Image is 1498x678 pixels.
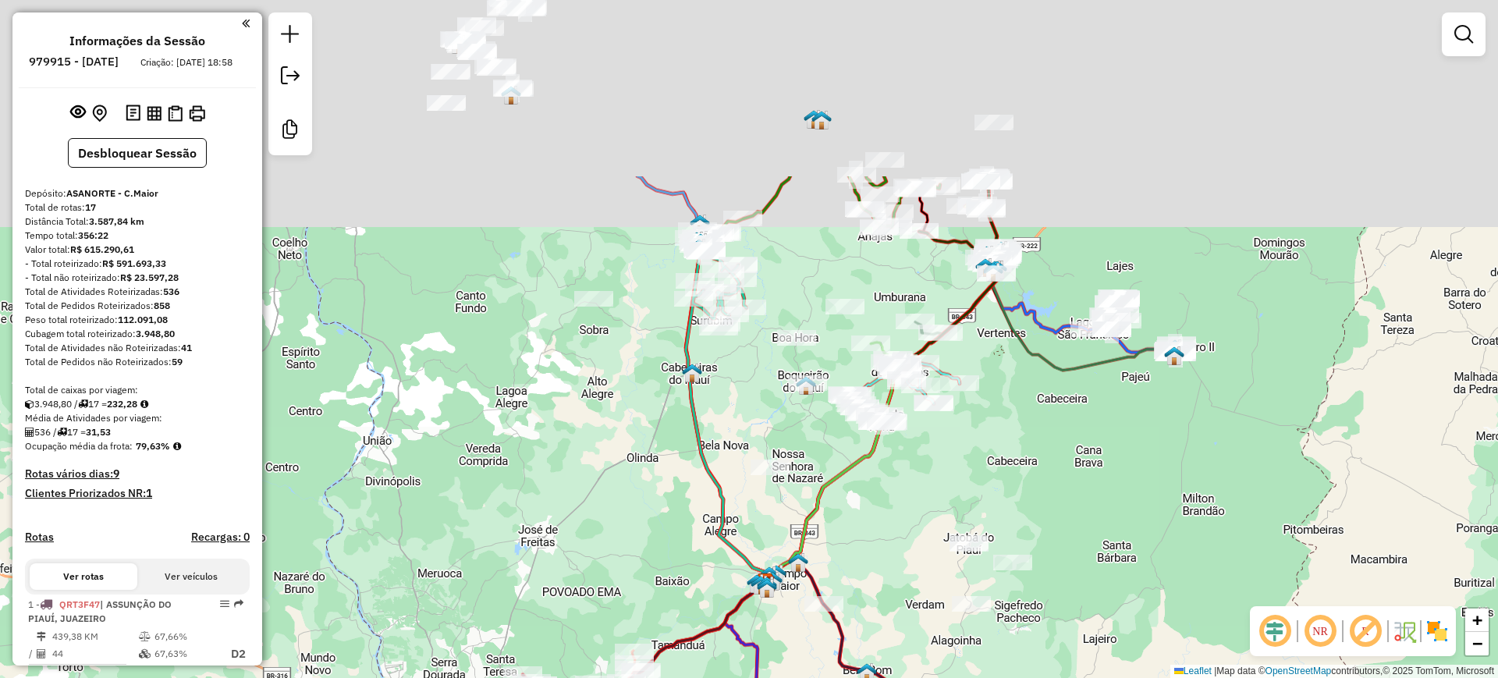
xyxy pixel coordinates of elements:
i: % de utilização do peso [139,632,151,641]
td: 439,38 KM [51,629,138,644]
div: Tempo total: [25,229,250,243]
i: Total de rotas [57,428,67,437]
div: 3.948,80 / 17 = [25,397,250,411]
strong: 17 [85,201,96,213]
div: - Total não roteirizado: [25,271,250,285]
img: Exibir/Ocultar setores [1425,619,1450,644]
div: Depósito: [25,186,250,201]
div: Valor total: [25,243,250,257]
img: HOTEL BATALHA [811,110,832,130]
div: Atividade não roteirizada - BAR DA ANA [445,32,484,48]
div: Criação: [DATE] 18:58 [134,55,239,69]
div: Atividade não roteirizada - MC NAIN [788,375,827,391]
div: Atividade não roteirizada - CANTINHO BAR [431,64,470,80]
div: Atividade não roteirizada - BAR BATE CHAPA [777,330,816,346]
a: Exibir filtros [1448,19,1479,50]
div: Atividade não roteirizada - COME SANTA TERESINHA [446,34,485,49]
div: Atividade não roteirizada - BAR DO CAFE [804,596,843,612]
img: PIRIPIRI [975,257,996,278]
button: Desbloquear Sessão [68,138,207,168]
img: 113 - SYLLAS CAMPO MAIOR [762,571,783,591]
a: Leaflet [1174,666,1212,676]
a: Zoom out [1465,632,1489,655]
strong: R$ 591.693,33 [102,257,166,269]
i: Total de Atividades [25,428,34,437]
div: Atividade não roteirizada - ENTRADAS BAR II [751,460,790,475]
strong: 232,28 [107,398,137,410]
img: 215 - CAIO BRUNO CAMPO MAIOR [747,573,767,594]
i: Total de Atividades [37,649,46,658]
h4: Clientes Priorizados NR: [25,487,250,500]
button: Logs desbloquear sessão [122,101,144,126]
div: Atividade não roteirizada - FRANCISCO DAS CHAGAS OLIVEIRA [950,535,989,551]
h4: Rotas vários dias: [25,467,250,481]
img: BARRAS [687,231,707,251]
strong: 9 [113,467,119,481]
img: 122 - EXPEDITO CAMPO MAIOR [759,566,779,586]
strong: 356:22 [78,229,108,241]
button: Ver rotas [30,563,137,590]
div: Atividade não roteirizada - COMERCIO DO TOTE [493,81,532,97]
img: CABECEIRAS DO PIAUI [682,363,702,383]
img: 112 - FREDERICO CAMPO MAIOR [757,576,777,596]
a: Exportar sessão [275,60,306,95]
span: | ASSUNÇÃO DO PIAUÍ, JUAZEIRO [28,598,172,624]
i: Cubagem total roteirizado [25,399,34,409]
div: Cubagem total roteirizado: [25,327,250,341]
img: 211 - GUILHERME PIRIPIRI [985,260,1005,280]
div: Total de Atividades Roteirizadas: [25,285,250,299]
span: Ocultar deslocamento [1256,612,1294,650]
img: 120 - JUNIEL CAMPO MAIOR [766,564,786,584]
td: 67,63% [154,644,216,664]
img: 111 - LUCELIO CAMPO MAIOR [750,573,770,593]
i: Total de rotas [78,399,88,409]
div: Distância Total: [25,215,250,229]
strong: 31,53 [86,426,111,438]
div: Atividade não roteirizada - BAR ENC DOS MOTOQUEI [574,291,613,307]
div: Média de Atividades por viagem: [25,411,250,425]
i: Distância Total [37,632,46,641]
p: D2 [218,645,246,663]
div: Atividade não roteirizada - ADEGA E BAR NOVO CEN [825,299,864,314]
strong: 112.091,08 [118,314,168,325]
a: Rotas [25,531,54,544]
i: Meta Caixas/viagem: 1,00 Diferença: 231,28 [140,399,148,409]
div: Atividade não roteirizada - BAR ANTONIO DE SA [427,95,466,111]
img: 116 - MARIA SABRINA CAMPO MAIOR [751,575,771,595]
strong: 41 [181,342,192,353]
a: Nova sessão e pesquisa [275,19,306,54]
img: 216 - SMULARAN PIRIPIRI [991,240,1011,261]
strong: 59 [172,356,183,367]
div: Atividade não roteirizada - BAR DO IVAN [952,596,991,612]
td: 67,66% [154,629,216,644]
a: Clique aqui para minimizar o painel [242,14,250,32]
h4: Informações da Sessão [69,34,205,48]
strong: 3.587,84 km [89,215,144,227]
strong: 1 [146,486,152,500]
div: Atividade não roteirizada - LANCHES BAR O EDSON [880,359,919,374]
img: 213 - GUSTAVO BARRAS [691,230,712,250]
strong: 858 [154,300,170,311]
img: PEDRO II [1164,346,1184,366]
img: Fluxo de ruas [1392,619,1417,644]
strong: 3.948,80 [136,328,175,339]
strong: 79,63% [136,440,170,452]
div: Peso total roteirizado: [25,313,250,327]
span: Ocupação média da frota: [25,440,133,452]
a: Criar modelo [275,114,306,149]
img: 214 - JOHN LENNON BARRAS [690,214,710,234]
img: ASANORTE - C.Maior [755,573,776,593]
div: - Total roteirizado: [25,257,250,271]
div: Atividade não roteirizada - BAR O ABREU [993,555,1032,570]
em: Opções [220,599,229,609]
div: Total de caixas por viagem: [25,383,250,397]
h4: Recargas: 0 [191,531,250,544]
span: + [1472,610,1482,630]
img: BATALHA [804,109,824,130]
strong: ASANORTE - C.Maior [66,187,158,199]
div: Total de rotas: [25,201,250,215]
strong: R$ 23.597,28 [120,272,179,283]
strong: R$ 615.290,61 [70,243,134,255]
span: Exibir rótulo [1347,612,1384,650]
img: HOTEL PIRIPIRI [983,262,1003,282]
